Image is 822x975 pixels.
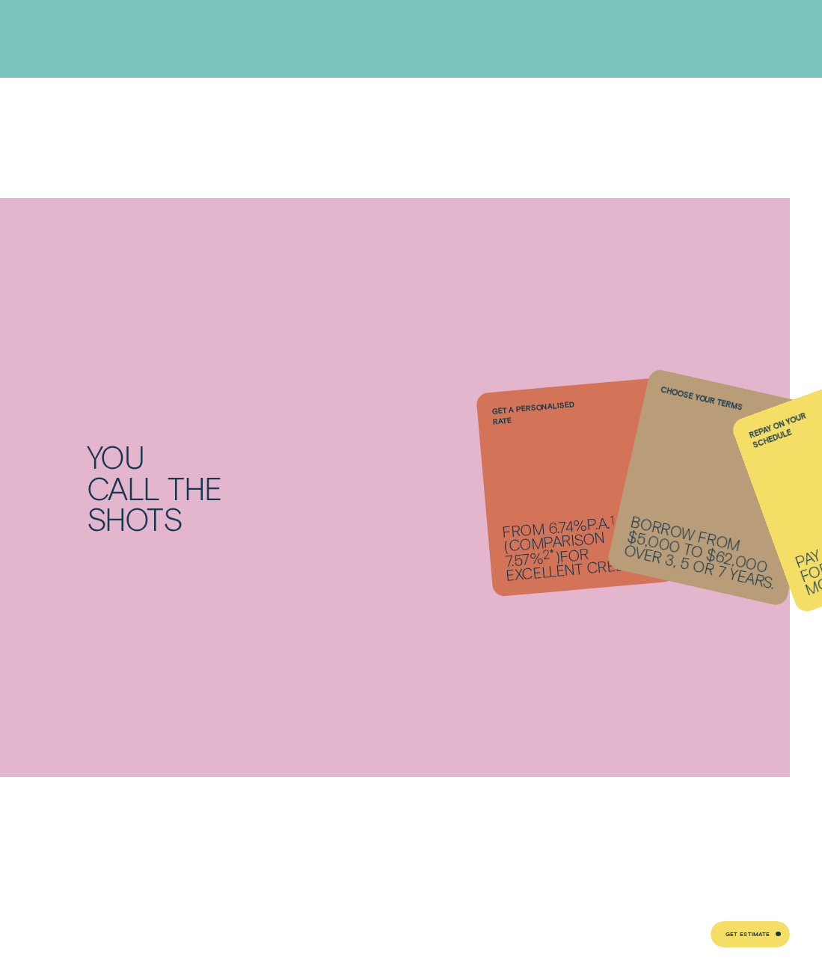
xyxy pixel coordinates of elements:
[82,441,411,534] h2: You call the shots
[87,441,406,534] div: You call the shots
[623,514,783,591] p: Borrow from $5,000 to $62,000 over 3, 5 or 7 years.
[660,385,745,413] label: Choose your terms
[711,921,790,947] a: Get Estimate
